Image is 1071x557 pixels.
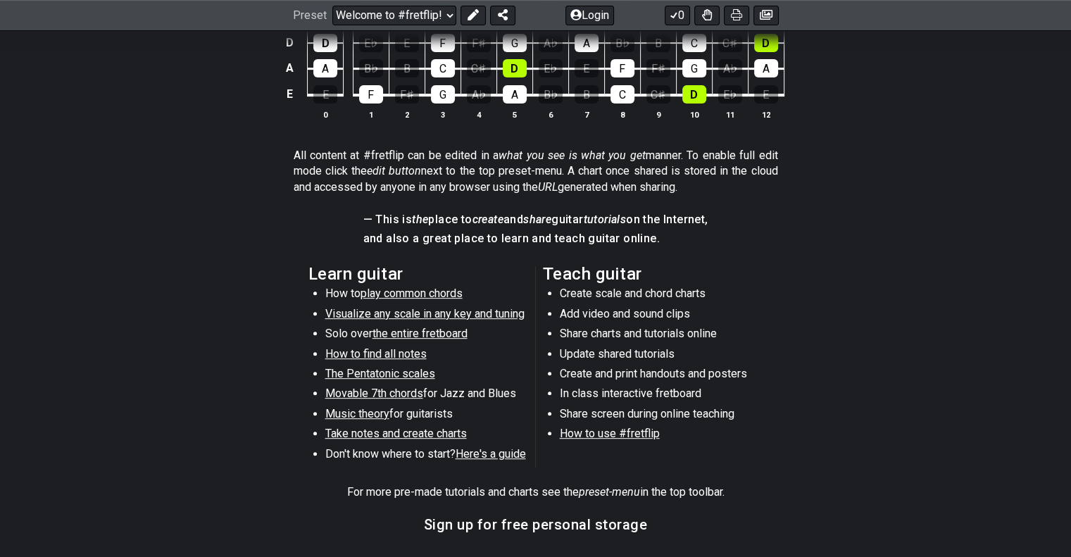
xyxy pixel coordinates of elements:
em: the [412,213,428,226]
button: 0 [665,6,690,25]
li: Update shared tutorials [560,346,760,366]
li: Create scale and chord charts [560,286,760,306]
div: C♯ [718,34,742,52]
div: E [395,34,419,52]
div: E [575,59,599,77]
span: the entire fretboard [372,327,468,340]
span: Take notes and create charts [325,427,467,440]
div: G [682,59,706,77]
div: F♯ [646,59,670,77]
div: G [431,85,455,104]
div: A [754,59,778,77]
li: How to [325,286,526,306]
em: tutorials [584,213,627,226]
div: D [503,59,527,77]
td: A [281,56,298,82]
p: For more pre-made tutorials and charts see the in the top toolbar. [347,484,725,500]
div: F [431,34,455,52]
button: Edit Preset [461,6,486,25]
th: 6 [532,107,568,122]
span: Preset [293,9,327,23]
li: In class interactive fretboard [560,386,760,406]
div: C♯ [646,85,670,104]
div: A♭ [539,34,563,52]
em: URL [538,180,558,194]
h2: Teach guitar [543,266,763,282]
div: B [395,59,419,77]
li: Share screen during online teaching [560,406,760,426]
div: D [754,34,778,52]
button: Login [565,6,614,25]
div: E [313,85,337,104]
em: what you see is what you get [499,149,646,162]
button: Print [724,6,749,25]
div: F♯ [467,34,491,52]
em: share [523,213,551,226]
li: for Jazz and Blues [325,386,526,406]
th: 2 [389,107,425,122]
th: 12 [748,107,784,122]
th: 0 [308,107,344,122]
th: 8 [604,107,640,122]
div: E♭ [359,34,383,52]
div: B [646,34,670,52]
button: Create image [753,6,779,25]
div: B♭ [610,34,634,52]
li: Add video and sound clips [560,306,760,326]
h3: Sign up for free personal storage [424,517,648,532]
div: F [359,85,383,104]
th: 4 [461,107,496,122]
li: for guitarists [325,406,526,426]
em: preset-menu [579,485,640,499]
div: F [610,59,634,77]
button: Share Preset [490,6,515,25]
span: Here's a guide [456,447,526,461]
div: C♯ [467,59,491,77]
span: Music theory [325,407,389,420]
div: E♭ [539,59,563,77]
div: B♭ [539,85,563,104]
h2: Learn guitar [308,266,529,282]
div: G [503,34,527,52]
em: create [472,213,503,226]
span: The Pentatonic scales [325,367,435,380]
th: 9 [640,107,676,122]
th: 7 [568,107,604,122]
div: E [754,85,778,104]
li: Share charts and tutorials online [560,326,760,346]
div: D [682,85,706,104]
button: Toggle Dexterity for all fretkits [694,6,720,25]
th: 5 [496,107,532,122]
li: Don't know where to start? [325,446,526,466]
div: B♭ [359,59,383,77]
li: Create and print handouts and posters [560,366,760,386]
th: 10 [676,107,712,122]
td: E [281,81,298,108]
div: D [313,34,337,52]
div: B [575,85,599,104]
span: play common chords [361,287,463,300]
div: C [610,85,634,104]
li: Solo over [325,326,526,346]
div: A♭ [718,59,742,77]
td: D [281,30,298,56]
span: Visualize any scale in any key and tuning [325,307,525,320]
span: How to use #fretflip [560,427,660,440]
span: How to find all notes [325,347,427,361]
div: C [682,34,706,52]
div: F♯ [395,85,419,104]
th: 11 [712,107,748,122]
div: A♭ [467,85,491,104]
em: edit button [367,164,421,177]
div: A [313,59,337,77]
div: C [431,59,455,77]
span: Movable 7th chords [325,387,423,400]
select: Preset [332,6,456,25]
th: 3 [425,107,461,122]
p: All content at #fretflip can be edited in a manner. To enable full edit mode click the next to th... [294,148,778,195]
div: A [575,34,599,52]
h4: and also a great place to learn and teach guitar online. [363,231,708,246]
h4: — This is place to and guitar on the Internet, [363,212,708,227]
div: E♭ [718,85,742,104]
div: A [503,85,527,104]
